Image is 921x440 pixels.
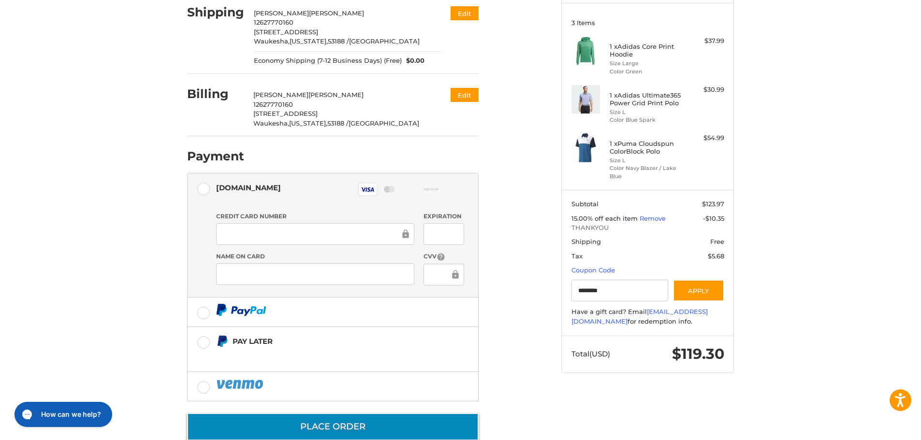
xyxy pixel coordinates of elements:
span: [STREET_ADDRESS] [253,110,318,117]
span: Economy Shipping (7-12 Business Days) (Free) [254,56,402,66]
h2: Billing [187,86,244,101]
img: PayPal icon [216,304,266,316]
span: $5.68 [708,252,724,260]
img: Pay Later icon [216,335,228,347]
h4: 1 x Adidas Core Print Hoodie [610,43,684,58]
span: [PERSON_NAME] [309,9,364,17]
span: -$10.35 [703,214,724,222]
span: 53188 / [328,37,349,45]
span: [GEOGRAPHIC_DATA] [349,119,419,127]
div: Have a gift card? Email for redemption info. [571,307,724,326]
button: Edit [451,88,479,102]
button: Edit [451,6,479,20]
h2: Shipping [187,5,244,20]
span: THANKYOU [571,223,724,233]
span: $123.97 [702,200,724,208]
label: Name on Card [216,252,414,261]
a: Remove [640,214,666,222]
h4: 1 x Adidas Ultimate365 Power Grid Print Polo [610,91,684,107]
h3: 3 Items [571,19,724,27]
span: [PERSON_NAME] [253,91,308,99]
span: [STREET_ADDRESS] [254,28,318,36]
span: Total (USD) [571,349,610,358]
span: Waukesha, [254,37,290,45]
span: Waukesha, [253,119,289,127]
h4: 1 x Puma Cloudspun ColorBlock Polo [610,140,684,156]
span: [US_STATE], [290,37,328,45]
li: Color Navy Blazer / Lake Blue [610,164,684,180]
div: $37.99 [686,36,724,46]
div: $30.99 [686,85,724,95]
span: [PERSON_NAME] [308,91,364,99]
div: [DOMAIN_NAME] [216,180,281,196]
label: Credit Card Number [216,212,414,221]
span: $119.30 [672,345,724,363]
span: Shipping [571,238,601,245]
li: Color Green [610,68,684,76]
iframe: Google Customer Reviews [841,414,921,440]
iframe: Gorgias live chat messenger [10,398,115,430]
li: Size L [610,108,684,116]
span: Subtotal [571,200,599,208]
span: 15.00% off each item [571,214,640,222]
a: [EMAIL_ADDRESS][DOMAIN_NAME] [571,308,708,325]
label: Expiration [424,212,464,221]
span: 12627770160 [253,100,293,108]
span: 12627770160 [254,18,293,26]
div: $54.99 [686,133,724,143]
span: 53188 / [327,119,349,127]
input: Gift Certificate or Coupon Code [571,280,669,301]
li: Size Large [610,59,684,68]
span: $0.00 [402,56,425,66]
li: Color Blue Spark [610,116,684,124]
a: Coupon Code [571,266,615,274]
div: Pay Later [233,333,418,349]
img: PayPal icon [216,378,265,390]
span: Free [710,238,724,245]
span: [GEOGRAPHIC_DATA] [349,37,420,45]
button: Apply [673,280,724,301]
iframe: PayPal Message 2 [216,351,418,360]
span: [US_STATE], [289,119,327,127]
span: [PERSON_NAME] [254,9,309,17]
label: CVV [424,252,464,261]
h2: Payment [187,149,244,164]
span: Tax [571,252,583,260]
li: Size L [610,156,684,165]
